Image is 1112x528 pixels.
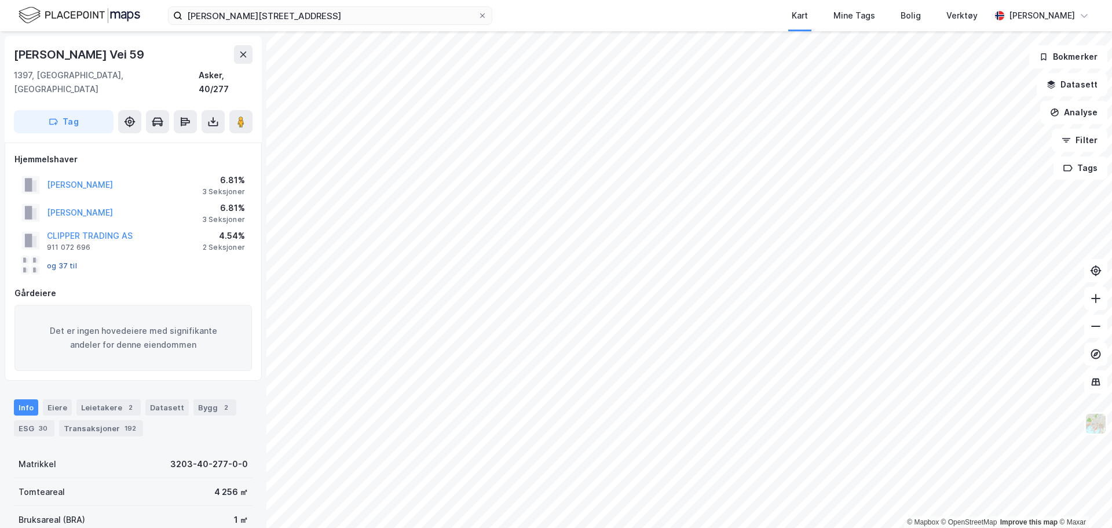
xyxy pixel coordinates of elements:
[202,187,245,196] div: 3 Seksjoner
[43,399,72,416] div: Eiere
[145,399,189,416] div: Datasett
[1029,45,1107,68] button: Bokmerker
[203,229,245,243] div: 4.54%
[199,68,253,96] div: Asker, 40/277
[47,243,90,252] div: 911 072 696
[202,215,245,224] div: 3 Seksjoner
[1085,413,1107,435] img: Z
[1009,9,1075,23] div: [PERSON_NAME]
[14,152,252,166] div: Hjemmelshaver
[1000,518,1058,526] a: Improve this map
[170,457,248,471] div: 3203-40-277-0-0
[907,518,939,526] a: Mapbox
[182,7,478,24] input: Søk på adresse, matrikkel, gårdeiere, leietakere eller personer
[220,402,232,413] div: 2
[14,305,252,371] div: Det er ingen hovedeiere med signifikante andeler for denne eiendommen
[14,110,114,133] button: Tag
[193,399,236,416] div: Bygg
[19,513,85,527] div: Bruksareal (BRA)
[234,513,248,527] div: 1 ㎡
[19,5,140,26] img: logo.f888ab2527a4732fd821a326f86c7f29.svg
[202,201,245,215] div: 6.81%
[202,173,245,187] div: 6.81%
[125,402,136,413] div: 2
[122,423,138,434] div: 192
[14,399,38,416] div: Info
[19,485,65,499] div: Tomteareal
[59,420,143,436] div: Transaksjoner
[36,423,50,434] div: 30
[214,485,248,499] div: 4 256 ㎡
[833,9,875,23] div: Mine Tags
[792,9,808,23] div: Kart
[14,286,252,300] div: Gårdeiere
[14,68,199,96] div: 1397, [GEOGRAPHIC_DATA], [GEOGRAPHIC_DATA]
[1054,156,1107,180] button: Tags
[1037,73,1107,96] button: Datasett
[76,399,141,416] div: Leietakere
[941,518,997,526] a: OpenStreetMap
[901,9,921,23] div: Bolig
[1052,129,1107,152] button: Filter
[946,9,978,23] div: Verktøy
[203,243,245,252] div: 2 Seksjoner
[1040,101,1107,124] button: Analyse
[19,457,56,471] div: Matrikkel
[14,420,54,436] div: ESG
[1054,472,1112,528] iframe: Chat Widget
[14,45,147,64] div: [PERSON_NAME] Vei 59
